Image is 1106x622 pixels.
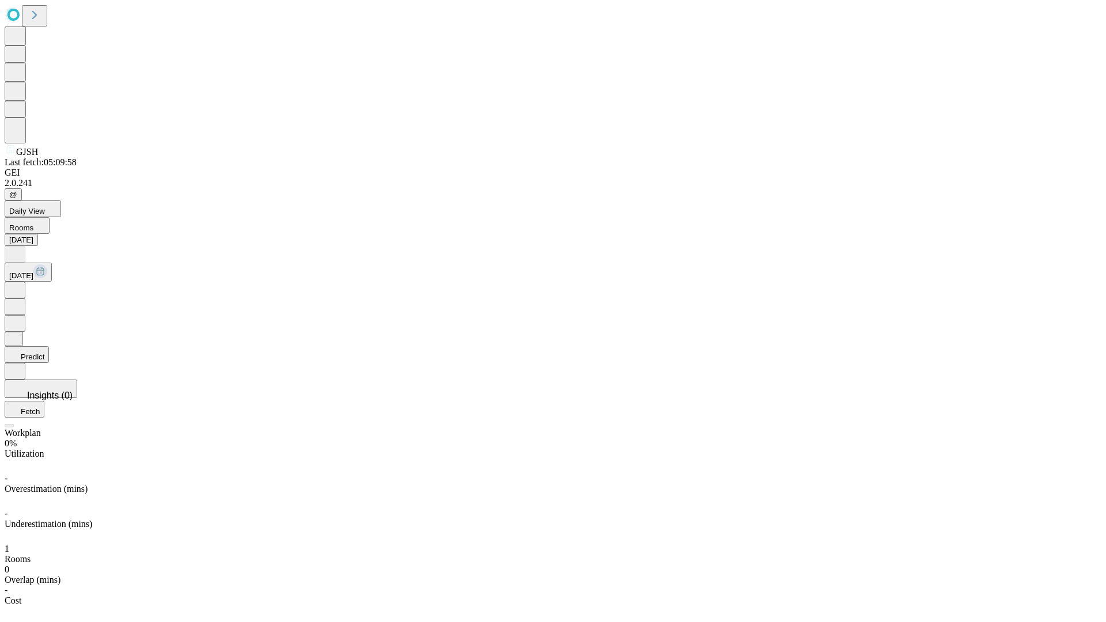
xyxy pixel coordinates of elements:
[5,217,50,234] button: Rooms
[5,157,77,167] span: Last fetch: 05:09:58
[5,200,61,217] button: Daily View
[5,380,77,398] button: Insights (0)
[5,575,60,585] span: Overlap (mins)
[5,449,44,458] span: Utilization
[9,223,33,232] span: Rooms
[5,401,44,418] button: Fetch
[9,207,45,215] span: Daily View
[16,147,38,157] span: GJSH
[5,168,1101,178] div: GEI
[5,438,17,448] span: 0%
[5,473,7,483] span: -
[5,596,21,605] span: Cost
[9,271,33,280] span: [DATE]
[5,428,41,438] span: Workplan
[5,484,88,494] span: Overestimation (mins)
[5,509,7,518] span: -
[5,544,9,553] span: 1
[9,190,17,199] span: @
[5,263,52,282] button: [DATE]
[5,178,1101,188] div: 2.0.241
[5,519,92,529] span: Underestimation (mins)
[5,585,7,595] span: -
[27,390,73,400] span: Insights (0)
[5,554,31,564] span: Rooms
[5,564,9,574] span: 0
[5,234,38,246] button: [DATE]
[5,346,49,363] button: Predict
[5,188,22,200] button: @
